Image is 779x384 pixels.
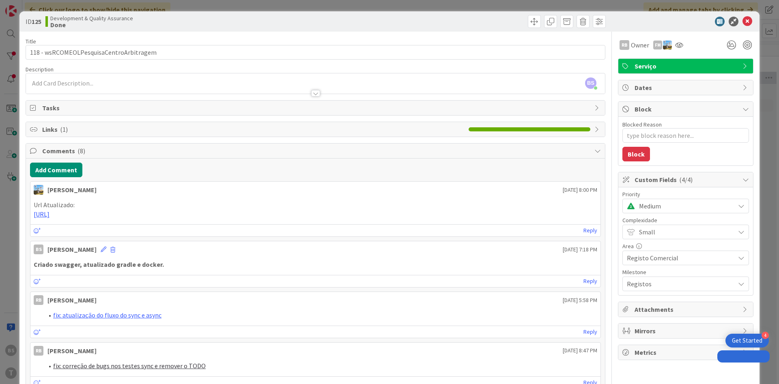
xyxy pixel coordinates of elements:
[622,147,650,161] button: Block
[585,77,596,89] span: BS
[583,327,597,337] a: Reply
[725,334,769,348] div: Open Get Started checklist, remaining modules: 4
[635,61,738,71] span: Serviço
[26,66,54,73] span: Description
[639,200,731,212] span: Medium
[50,21,133,28] b: Done
[53,311,161,319] a: fix: atualização do fluxo do sync e async
[563,245,597,254] span: [DATE] 7:18 PM
[563,296,597,305] span: [DATE] 5:58 PM
[583,276,597,286] a: Reply
[622,217,749,223] div: Complexidade
[30,163,82,177] button: Add Comment
[42,103,590,113] span: Tasks
[563,346,597,355] span: [DATE] 8:47 PM
[620,40,629,50] div: RB
[34,295,43,305] div: RB
[732,337,762,345] div: Get Started
[34,210,49,218] a: [URL]
[42,124,465,134] span: Links
[622,191,749,197] div: Priority
[663,41,672,49] img: DG
[34,185,43,195] img: DG
[26,17,41,26] span: ID
[622,243,749,249] div: Area
[635,83,738,92] span: Dates
[635,104,738,114] span: Block
[627,278,731,290] span: Registos
[627,252,731,264] span: Registo Comercial
[635,175,738,184] span: Custom Fields
[47,245,97,254] div: [PERSON_NAME]
[563,186,597,194] span: [DATE] 8:00 PM
[34,200,597,210] p: Url Atualizado:
[622,121,662,128] label: Blocked Reason
[583,225,597,236] a: Reply
[34,245,43,254] div: BS
[47,295,97,305] div: [PERSON_NAME]
[653,41,662,49] div: FM
[639,226,731,238] span: Small
[60,125,68,133] span: ( 1 )
[26,45,605,60] input: type card name here...
[50,15,133,21] span: Development & Quality Assurance
[32,17,41,26] b: 125
[53,362,206,370] a: fix: correção de bugs nos testes sync e remover o TODO
[47,185,97,195] div: [PERSON_NAME]
[631,40,649,50] span: Owner
[635,305,738,314] span: Attachments
[679,176,693,184] span: ( 4/4 )
[622,269,749,275] div: Milestone
[77,147,85,155] span: ( 8 )
[42,146,590,156] span: Comments
[762,332,769,339] div: 4
[635,326,738,336] span: Mirrors
[26,38,36,45] label: Title
[47,346,97,356] div: [PERSON_NAME]
[34,346,43,356] div: RB
[34,260,164,268] strong: Criado swagger, atualizado gradle e docker.
[635,348,738,357] span: Metrics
